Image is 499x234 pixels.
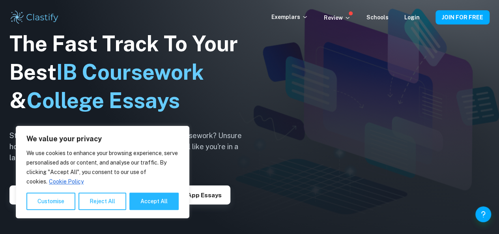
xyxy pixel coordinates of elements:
[16,126,189,218] div: We value your privacy
[78,193,126,210] button: Reject All
[366,14,389,21] a: Schools
[9,30,254,115] h1: The Fast Track To Your Best &
[26,134,179,144] p: We value your privacy
[26,193,75,210] button: Customise
[404,14,420,21] a: Login
[9,130,254,163] h6: Struggling to navigate the complexities of your IB coursework? Unsure how to write a standout col...
[435,10,490,24] button: JOIN FOR FREE
[271,13,308,21] p: Exemplars
[324,13,351,22] p: Review
[475,206,491,222] button: Help and Feedback
[9,191,60,198] a: Explore IAs
[129,193,179,210] button: Accept All
[9,9,60,25] img: Clastify logo
[49,178,84,185] a: Cookie Policy
[56,60,204,84] span: IB Coursework
[26,88,180,113] span: College Essays
[9,185,60,204] button: Explore IAs
[26,148,179,186] p: We use cookies to enhance your browsing experience, serve personalised ads or content, and analys...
